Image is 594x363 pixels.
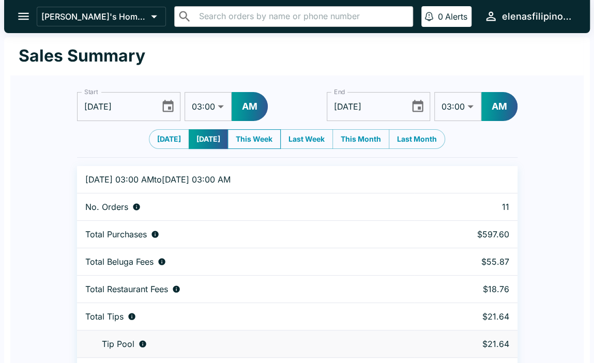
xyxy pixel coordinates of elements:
[481,92,517,121] button: AM
[84,87,98,96] label: Start
[422,202,509,212] p: 11
[41,11,147,22] p: [PERSON_NAME]'s Home of the Finest Filipino Foods
[149,129,189,149] button: [DATE]
[85,311,124,322] p: Total Tips
[85,256,406,267] div: Fees paid by diners to Beluga
[10,3,37,29] button: open drawer
[422,229,509,239] p: $597.60
[332,129,389,149] button: This Month
[445,11,467,22] p: Alerts
[85,202,406,212] div: Number of orders placed
[85,229,147,239] p: Total Purchases
[85,256,154,267] p: Total Beluga Fees
[422,339,509,349] p: $21.64
[85,284,168,294] p: Total Restaurant Fees
[334,87,345,96] label: End
[438,11,443,22] p: 0
[480,5,577,27] button: elenasfilipinofoods
[280,129,333,149] button: Last Week
[196,9,408,24] input: Search orders by name or phone number
[227,129,281,149] button: This Week
[85,311,406,322] div: Combined individual and pooled tips
[406,95,429,117] button: Choose date, selected date is Sep 4, 2025
[85,229,406,239] div: Aggregate order subtotals
[327,92,403,121] input: mm/dd/yyyy
[19,46,145,66] h1: Sales Summary
[102,339,134,349] p: Tip Pool
[77,92,153,121] input: mm/dd/yyyy
[232,92,268,121] button: AM
[85,339,406,349] div: Tips unclaimed by a waiter
[157,95,179,117] button: Choose date, selected date is Sep 3, 2025
[85,174,406,185] p: [DATE] 03:00 AM to [DATE] 03:00 AM
[422,284,509,294] p: $18.76
[37,7,166,26] button: [PERSON_NAME]'s Home of the Finest Filipino Foods
[189,129,228,149] button: [DATE]
[85,202,128,212] p: No. Orders
[422,311,509,322] p: $21.64
[422,256,509,267] p: $55.87
[389,129,445,149] button: Last Month
[502,10,573,23] div: elenasfilipinofoods
[85,284,406,294] div: Fees paid by diners to restaurant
